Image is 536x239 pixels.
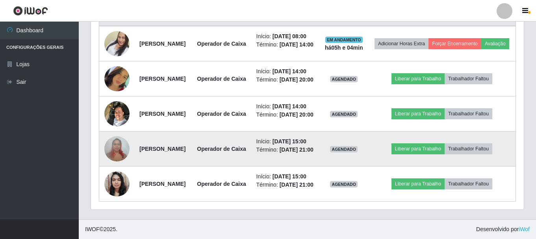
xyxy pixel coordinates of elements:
strong: [PERSON_NAME] [139,146,185,152]
button: Trabalhador Faltou [445,73,492,84]
img: 1736008247371.jpeg [104,167,130,200]
span: AGENDADO [330,146,358,152]
time: [DATE] 14:00 [273,68,306,74]
time: [DATE] 15:00 [273,138,306,145]
img: CoreUI Logo [13,6,48,16]
li: Término: [256,181,315,189]
button: Trabalhador Faltou [445,178,492,189]
img: 1722880664865.jpeg [104,132,130,165]
strong: Operador de Caixa [197,146,246,152]
span: Desenvolvido por [476,225,530,233]
strong: [PERSON_NAME] [139,76,185,82]
img: 1680605937506.jpeg [104,56,130,101]
span: EM ANDAMENTO [325,37,363,43]
a: iWof [519,226,530,232]
button: Liberar para Trabalho [391,108,445,119]
time: [DATE] 21:00 [280,182,313,188]
strong: Operador de Caixa [197,76,246,82]
time: [DATE] 20:00 [280,111,313,118]
strong: [PERSON_NAME] [139,111,185,117]
li: Início: [256,172,315,181]
button: Trabalhador Faltou [445,108,492,119]
li: Início: [256,102,315,111]
li: Término: [256,111,315,119]
button: Liberar para Trabalho [391,143,445,154]
strong: [PERSON_NAME] [139,181,185,187]
strong: [PERSON_NAME] [139,41,185,47]
span: AGENDADO [330,111,358,117]
time: [DATE] 20:00 [280,76,313,83]
button: Liberar para Trabalho [391,73,445,84]
button: Avaliação [481,38,509,49]
time: [DATE] 14:00 [280,41,313,48]
time: [DATE] 14:00 [273,103,306,109]
li: Término: [256,76,315,84]
time: [DATE] 15:00 [273,173,306,180]
button: Trabalhador Faltou [445,143,492,154]
span: AGENDADO [330,76,358,82]
span: © 2025 . [85,225,117,233]
li: Início: [256,67,315,76]
span: AGENDADO [330,181,358,187]
strong: Operador de Caixa [197,41,246,47]
img: 1725217718320.jpeg [104,97,130,130]
strong: há 05 h e 04 min [325,44,363,51]
li: Início: [256,137,315,146]
button: Adicionar Horas Extra [375,38,428,49]
li: Término: [256,146,315,154]
button: Liberar para Trabalho [391,178,445,189]
strong: Operador de Caixa [197,111,246,117]
li: Término: [256,41,315,49]
time: [DATE] 08:00 [273,33,306,39]
strong: Operador de Caixa [197,181,246,187]
time: [DATE] 21:00 [280,146,313,153]
span: IWOF [85,226,100,232]
img: 1742563763298.jpeg [104,21,130,66]
button: Forçar Encerramento [428,38,481,49]
li: Início: [256,32,315,41]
